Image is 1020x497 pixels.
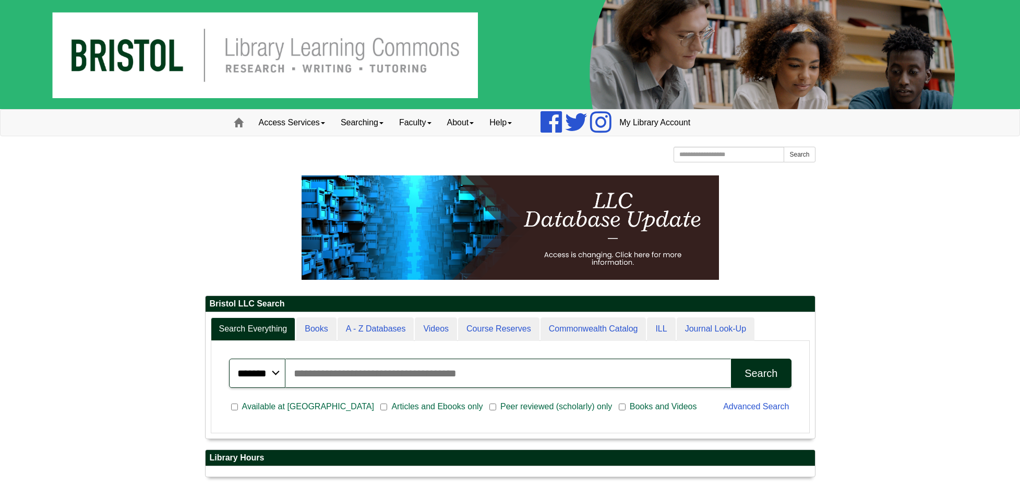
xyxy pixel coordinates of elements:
[211,317,296,341] a: Search Everything
[482,110,520,136] a: Help
[302,175,719,280] img: HTML tutorial
[206,450,815,466] h2: Library Hours
[458,317,539,341] a: Course Reserves
[619,403,626,412] input: Books and Videos
[745,368,777,380] div: Search
[391,110,439,136] a: Faculty
[338,317,414,341] a: A - Z Databases
[439,110,482,136] a: About
[677,317,754,341] a: Journal Look-Up
[251,110,333,136] a: Access Services
[415,317,457,341] a: Videos
[296,317,336,341] a: Books
[206,296,815,312] h2: Bristol LLC Search
[731,359,791,388] button: Search
[387,400,487,413] span: Articles and Ebooks only
[489,403,496,412] input: Peer reviewed (scholarly) only
[496,400,616,413] span: Peer reviewed (scholarly) only
[611,110,698,136] a: My Library Account
[238,400,378,413] span: Available at [GEOGRAPHIC_DATA]
[784,147,815,162] button: Search
[231,403,238,412] input: Available at [GEOGRAPHIC_DATA]
[723,402,789,411] a: Advanced Search
[541,317,646,341] a: Commonwealth Catalog
[647,317,675,341] a: ILL
[380,403,387,412] input: Articles and Ebooks only
[626,400,701,413] span: Books and Videos
[333,110,391,136] a: Searching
